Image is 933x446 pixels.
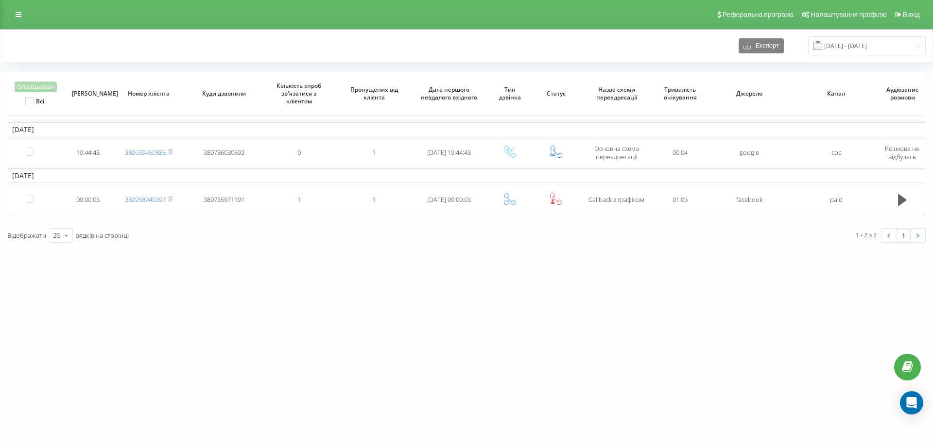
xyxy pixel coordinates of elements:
[793,185,880,214] td: paid
[25,97,44,105] label: Всі
[539,90,572,98] span: Статус
[120,90,178,98] span: Номер клієнта
[270,82,328,105] span: Кількість спроб зв'язатися з клієнтом
[297,195,301,204] span: 1
[723,11,794,18] span: Реферальна програма
[297,148,301,157] span: 0
[856,230,877,240] div: 1 - 2 з 2
[493,86,526,101] span: Тип дзвінка
[125,195,166,204] a: 380958940397
[7,168,926,183] td: [DATE]
[427,195,471,204] span: [DATE] 09:00:03
[715,90,784,98] span: Джерело
[587,86,646,101] span: Назва схеми переадресації
[739,38,784,53] button: Експорт
[706,185,793,214] td: facebook
[793,139,880,166] td: cpc
[420,86,479,101] span: Дата першого невдалого вхідного
[194,90,253,98] span: Куди дзвонили
[72,90,105,98] span: [PERSON_NAME]
[885,144,919,161] span: Розмова не відбулась
[204,148,244,157] span: 380736030592
[661,86,699,101] span: Тривалість очікування
[65,185,111,214] td: 09:00:03
[654,185,706,214] td: 01:06
[345,86,403,101] span: Пропущених від клієнта
[900,391,923,414] div: Open Intercom Messenger
[896,229,911,242] a: 1
[579,185,655,214] td: Callback з графіком
[204,195,244,204] span: 380735971191
[427,148,471,157] span: [DATE] 19:44:43
[706,139,793,166] td: google
[53,231,61,240] div: 25
[903,11,920,18] span: Вихід
[886,86,919,101] span: Аудіозапис розмови
[801,90,870,98] span: Канал
[751,42,779,50] span: Експорт
[372,195,376,204] span: 1
[75,231,129,240] span: рядків на сторінці
[7,122,926,137] td: [DATE]
[372,148,376,157] span: 1
[125,148,166,157] a: 380639450585
[65,139,111,166] td: 19:44:43
[811,11,886,18] span: Налаштування профілю
[7,231,46,240] span: Відображати
[654,139,706,166] td: 00:04
[579,139,655,166] td: Основна схема переадресації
